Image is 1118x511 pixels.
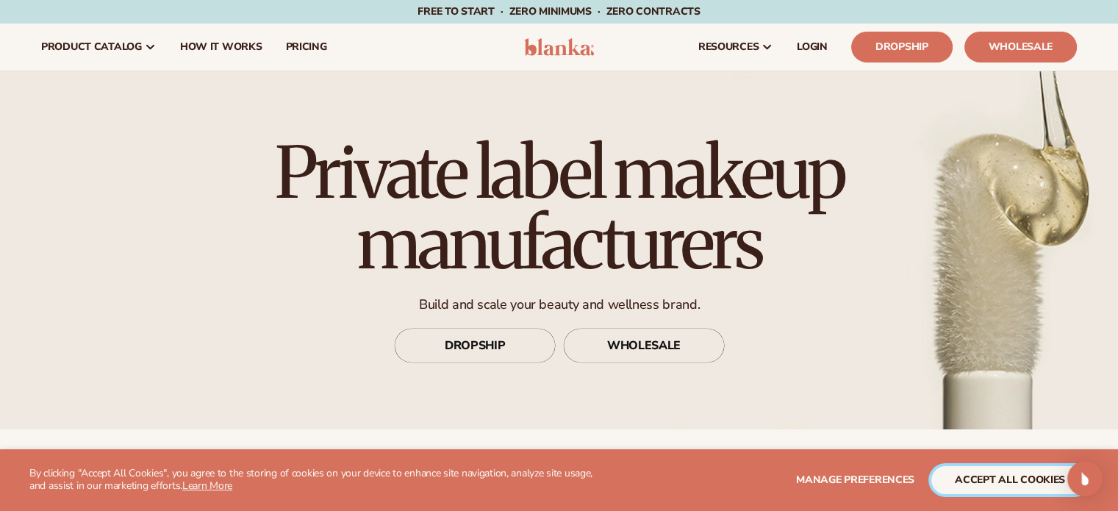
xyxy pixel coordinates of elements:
[418,4,700,18] span: Free to start · ZERO minimums · ZERO contracts
[29,468,609,493] p: By clicking "Accept All Cookies", you agree to the storing of cookies on your device to enhance s...
[41,41,142,53] span: product catalog
[785,24,839,71] a: LOGIN
[797,41,828,53] span: LOGIN
[394,328,556,363] a: DROPSHIP
[851,32,953,62] a: Dropship
[524,38,594,56] img: logo
[796,466,914,494] button: Manage preferences
[232,296,886,313] p: Build and scale your beauty and wellness brand.
[796,473,914,487] span: Manage preferences
[273,24,338,71] a: pricing
[964,32,1077,62] a: Wholesale
[931,466,1089,494] button: accept all cookies
[563,328,725,363] a: WHOLESALE
[168,24,274,71] a: How It Works
[687,24,785,71] a: resources
[29,24,168,71] a: product catalog
[232,137,886,279] h1: Private label makeup manufacturers
[285,41,326,53] span: pricing
[182,479,232,493] a: Learn More
[698,41,759,53] span: resources
[180,41,262,53] span: How It Works
[1067,461,1103,496] div: Open Intercom Messenger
